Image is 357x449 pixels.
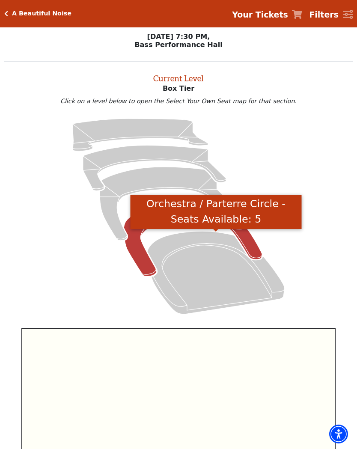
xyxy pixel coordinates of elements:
a: Your Tickets [232,9,302,21]
a: Click here to go back to filters [4,11,8,17]
path: Orchestra / Parterre Circle - Seats Available: 5 [147,232,285,314]
p: Click on a level below to open the Select Your Own Seat map for that section. [4,98,353,104]
div: Orchestra / Parterre Circle - Seats Available: 5 [131,195,302,229]
path: Mezzanine - Seats Available: 35 [100,167,244,241]
strong: Filters [309,10,339,19]
div: Accessibility Menu [329,425,348,443]
path: Upper Gallery - Seats Available: 280 [72,119,208,151]
h5: A Beautiful Noise [12,10,71,17]
p: [DATE] 7:30 PM, Bass Performance Hall [4,33,353,49]
strong: Your Tickets [232,10,288,19]
p: Box Tier [4,83,353,98]
h2: Current Level [4,70,353,83]
a: Filters [309,9,353,21]
path: Lower Gallery - Seats Available: 25 [83,146,226,191]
